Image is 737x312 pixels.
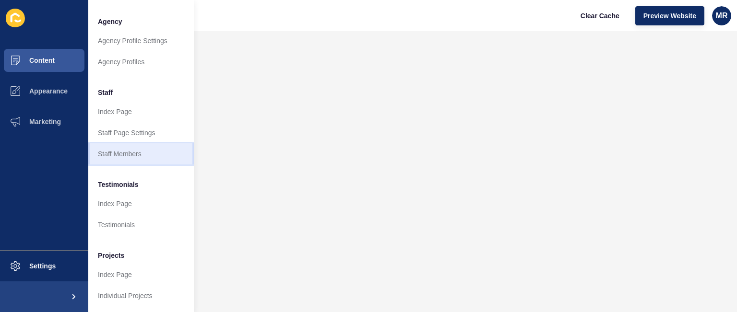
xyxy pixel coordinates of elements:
span: Preview Website [643,11,696,21]
button: Clear Cache [572,6,628,25]
a: Index Page [88,101,194,122]
a: Staff Page Settings [88,122,194,143]
span: Staff [98,88,113,97]
a: Agency Profile Settings [88,30,194,51]
a: Agency Profiles [88,51,194,72]
a: Index Page [88,264,194,285]
span: Clear Cache [581,11,619,21]
span: Projects [98,251,124,260]
span: MR [716,11,728,21]
a: Individual Projects [88,285,194,306]
button: Preview Website [635,6,704,25]
a: Testimonials [88,214,194,235]
a: Index Page [88,193,194,214]
a: Staff Members [88,143,194,164]
span: Agency [98,17,122,26]
span: Testimonials [98,180,139,189]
